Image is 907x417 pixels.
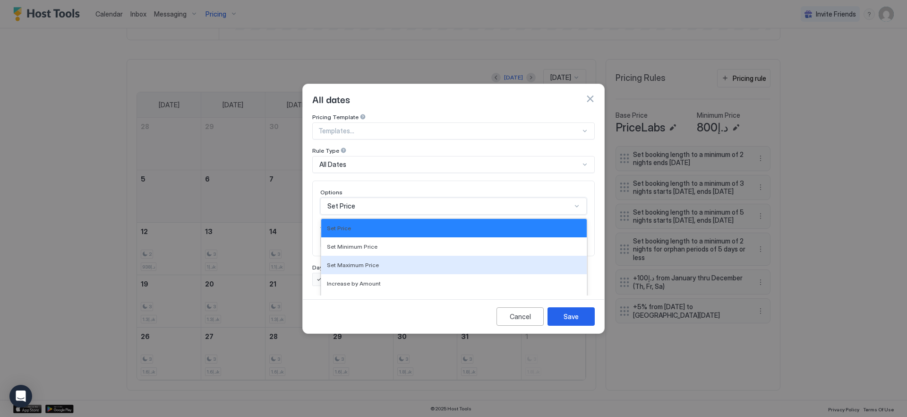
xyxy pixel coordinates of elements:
span: Pricing Template [312,113,359,121]
button: Save [548,307,595,326]
span: Increase by Amount [327,280,381,287]
span: Set Maximum Price [327,261,379,269]
span: Days of the week [312,264,358,271]
span: Set Price [327,202,355,210]
span: Rule Type [312,147,339,154]
div: Cancel [510,312,531,321]
div: Save [564,312,579,321]
button: Cancel [496,307,544,326]
span: Amount [320,222,342,229]
span: Set Minimum Price [327,243,377,250]
span: Set Price [327,225,351,232]
span: All dates [312,92,350,106]
span: Options [320,189,342,196]
span: All Dates [319,160,346,169]
div: Open Intercom Messenger [9,385,32,408]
